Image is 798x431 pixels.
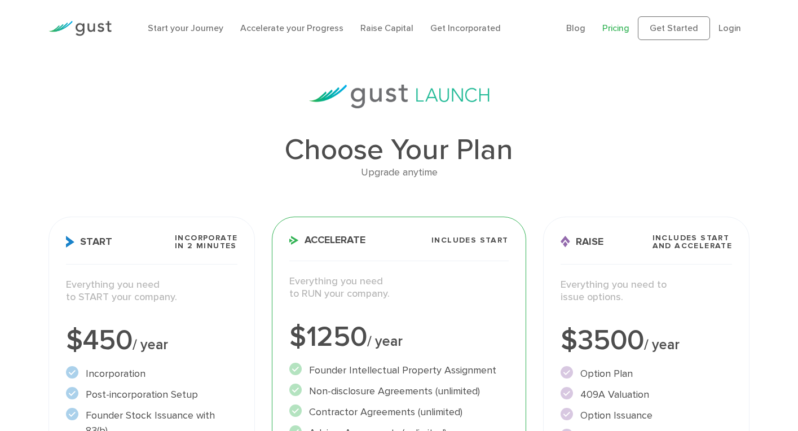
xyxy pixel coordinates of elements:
li: Option Plan [561,366,733,381]
h1: Choose Your Plan [49,135,750,165]
span: / year [133,336,168,353]
li: Non-disclosure Agreements (unlimited) [289,384,508,399]
li: Contractor Agreements (unlimited) [289,404,508,420]
a: Get Started [638,16,710,40]
a: Start your Journey [148,23,223,33]
p: Everything you need to issue options. [561,279,733,304]
span: / year [644,336,680,353]
p: Everything you need to START your company. [66,279,238,304]
div: Upgrade anytime [49,165,750,181]
li: Founder Intellectual Property Assignment [289,363,508,378]
p: Everything you need to RUN your company. [289,275,508,301]
li: Post-incorporation Setup [66,387,238,402]
a: Pricing [602,23,629,33]
li: Option Issuance [561,408,733,423]
span: Start [66,236,112,248]
a: Raise Capital [360,23,413,33]
div: $1250 [289,323,508,351]
img: Start Icon X2 [66,236,74,248]
span: Raise [561,236,603,248]
img: gust-launch-logos.svg [309,85,490,108]
a: Login [718,23,741,33]
li: 409A Valuation [561,387,733,402]
a: Accelerate your Progress [240,23,343,33]
a: Blog [566,23,585,33]
span: Includes START and ACCELERATE [652,234,733,250]
img: Accelerate Icon [289,236,299,245]
div: $450 [66,327,238,355]
span: / year [367,333,403,350]
img: Gust Logo [49,21,112,36]
li: Incorporation [66,366,238,381]
div: $3500 [561,327,733,355]
span: Incorporate in 2 Minutes [175,234,237,250]
span: Accelerate [289,235,365,245]
a: Get Incorporated [430,23,501,33]
img: Raise Icon [561,236,570,248]
span: Includes START [431,236,509,244]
